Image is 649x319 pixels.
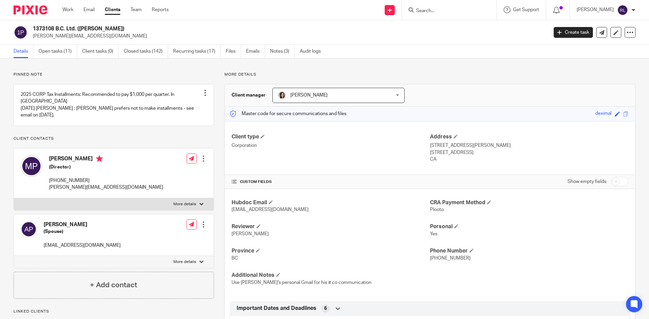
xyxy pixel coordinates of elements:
a: Open tasks (11) [39,45,77,58]
p: More details [224,72,635,77]
img: Danielle%20photo.jpg [278,91,286,99]
h2: 1373108 B.C. Ltd. ([PERSON_NAME]) [33,25,441,32]
p: More details [173,259,196,265]
p: [PERSON_NAME][EMAIL_ADDRESS][DOMAIN_NAME] [49,184,163,191]
p: [EMAIL_ADDRESS][DOMAIN_NAME] [44,242,121,249]
p: [STREET_ADDRESS] [430,149,628,156]
p: [PERSON_NAME][EMAIL_ADDRESS][DOMAIN_NAME] [33,33,544,39]
h4: Additional Notes [232,272,430,279]
img: svg%3E [21,221,37,237]
p: Master code for secure communications and files [230,110,346,117]
p: CA [430,156,628,163]
a: Work [63,6,73,13]
a: Notes (3) [270,45,295,58]
p: Linked clients [14,309,214,314]
input: Search [415,8,476,14]
h4: [PERSON_NAME] [49,155,163,164]
p: Client contacts [14,136,214,141]
span: Use [PERSON_NAME]'s personal Gmail for his # co communication [232,280,371,285]
p: [STREET_ADDRESS][PERSON_NAME] [430,142,628,149]
p: More details [173,202,196,207]
i: Primary [96,155,103,162]
span: 6 [324,305,327,312]
p: Pinned note [14,72,214,77]
h4: Phone Number [430,247,628,255]
a: Recurring tasks (17) [173,45,221,58]
h5: (Spouse) [44,228,121,235]
p: [PERSON_NAME] [577,6,614,13]
h3: Client manager [232,92,266,99]
a: Files [226,45,241,58]
h4: CUSTOM FIELDS [232,179,430,185]
a: Emails [246,45,265,58]
a: Reports [152,6,169,13]
p: [PHONE_NUMBER] [49,177,163,184]
span: Get Support [513,7,539,12]
img: svg%3E [617,5,628,16]
h4: Client type [232,133,430,140]
h4: Reviewer [232,223,430,230]
h5: (Director) [49,164,163,170]
h4: Personal [430,223,628,230]
h4: + Add contact [90,280,137,290]
a: Details [14,45,33,58]
span: [PERSON_NAME] [232,232,269,236]
h4: Address [430,133,628,140]
a: Audit logs [300,45,326,58]
img: svg%3E [21,155,42,177]
a: Team [130,6,142,13]
span: [PERSON_NAME] [290,93,328,98]
a: Clients [105,6,120,13]
span: Plooto [430,207,444,212]
a: Client tasks (0) [82,45,119,58]
h4: [PERSON_NAME] [44,221,121,228]
h4: Province [232,247,430,255]
span: BC [232,256,238,261]
img: svg%3E [14,25,28,39]
label: Show empty fields [568,178,606,185]
a: Email [83,6,95,13]
a: Closed tasks (142) [124,45,168,58]
h4: Hubdoc Email [232,199,430,206]
img: Pixie [14,5,47,15]
p: Corporation [232,142,430,149]
div: deximal [595,110,611,118]
span: Important Dates and Deadlines [237,305,316,312]
a: Create task [554,27,593,38]
h4: CRA Payment Method [430,199,628,206]
span: [EMAIL_ADDRESS][DOMAIN_NAME] [232,207,309,212]
span: Yes [430,232,437,236]
span: [PHONE_NUMBER] [430,256,471,261]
